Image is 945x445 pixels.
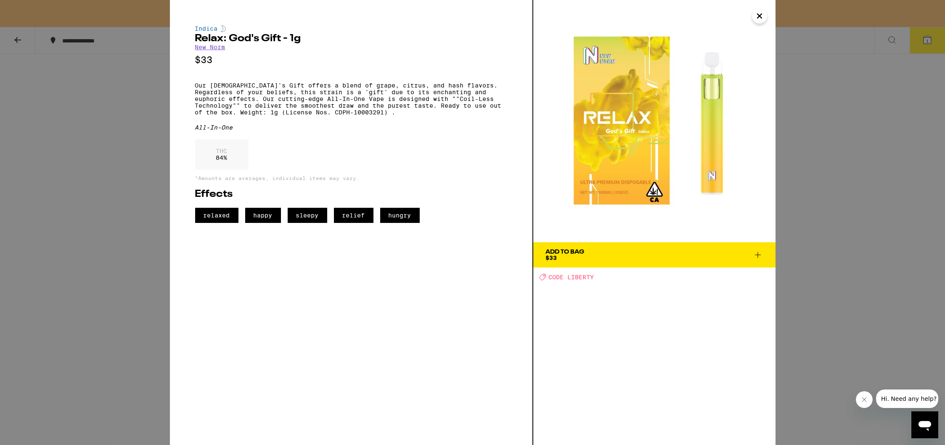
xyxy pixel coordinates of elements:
h2: Effects [195,189,507,199]
p: $33 [195,55,507,65]
span: $33 [546,254,557,261]
span: sleepy [288,208,327,223]
div: Indica [195,25,507,32]
img: indicaColor.svg [221,25,226,32]
a: New Norm [195,44,225,50]
p: *Amounts are averages, individual items may vary. [195,175,507,181]
p: THC [216,148,228,154]
iframe: Button to launch messaging window [911,411,938,438]
button: Close [752,8,767,24]
span: relaxed [195,208,238,223]
div: Add To Bag [546,249,585,255]
p: Our [DEMOGRAPHIC_DATA]'s Gift offers a blend of grape, citrus, and hash flavors. Regardless of yo... [195,82,507,116]
span: relief [334,208,373,223]
h2: Relax: God's Gift - 1g [195,34,507,44]
span: happy [245,208,281,223]
button: Add To Bag$33 [533,242,776,268]
iframe: Close message [856,391,873,408]
iframe: Message from company [876,389,938,408]
div: All-In-One [195,124,507,131]
span: hungry [380,208,420,223]
div: 84 % [195,139,249,170]
span: CODE LIBERTY [549,274,594,281]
